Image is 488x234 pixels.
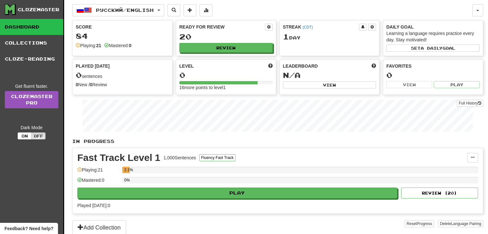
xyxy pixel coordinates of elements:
[184,4,196,16] button: Add sentence to collection
[76,32,169,40] div: 84
[76,42,101,49] div: Playing:
[405,220,434,227] button: ResetProgress
[434,81,480,88] button: Play
[72,4,164,16] button: Русский/English
[283,33,376,41] div: Day
[386,30,480,43] div: Learning a language requires practice every day. Stay motivated!
[417,221,432,226] span: Progress
[77,167,119,177] div: Playing: 21
[31,132,46,139] button: Off
[76,71,169,79] div: sentences
[5,83,58,89] div: Get fluent faster.
[179,84,273,91] div: 16 more points to level 1
[179,71,273,79] div: 0
[200,4,212,16] button: More stats
[303,25,313,29] a: (CDT)
[401,188,478,198] button: Review (20)
[4,225,53,232] span: Open feedback widget
[179,63,194,69] span: Level
[76,24,169,30] div: Score
[268,63,273,69] span: Score more points to level up
[129,43,132,48] strong: 0
[76,81,169,88] div: New / Review
[76,63,110,69] span: Played [DATE]
[283,24,359,30] div: Streak
[76,71,82,79] span: 0
[18,6,59,13] div: Clozemaster
[372,63,376,69] span: This week in points, UTC
[421,46,442,50] span: a daily
[386,45,480,52] button: Seta dailygoal
[179,33,273,41] div: 20
[77,153,160,163] div: Fast Track Level 1
[283,81,376,88] button: View
[283,32,289,41] span: 1
[386,63,480,69] div: Favorites
[77,177,119,188] div: Mastered: 0
[199,154,235,161] button: Fluency Fast Track
[5,124,58,131] div: Dark Mode
[90,82,92,87] strong: 0
[164,155,196,161] div: 1,000 Sentences
[5,91,58,108] a: ClozemasterPro
[457,100,483,107] button: Full History
[96,43,101,48] strong: 21
[77,188,397,198] button: Play
[386,24,480,30] div: Daily Goal
[386,71,480,79] div: 0
[104,42,131,49] div: Mastered:
[77,203,110,208] span: Played [DATE]: 0
[124,167,130,173] div: 2.1%
[438,220,483,227] button: DeleteLanguage Pairing
[179,43,273,53] button: Review
[451,221,481,226] span: Language Pairing
[179,24,265,30] div: Ready for Review
[283,63,318,69] span: Leaderboard
[76,82,78,87] strong: 0
[386,81,432,88] button: View
[167,4,180,16] button: Search sentences
[96,7,154,13] span: Русский / English
[283,71,301,79] span: N/A
[18,132,32,139] button: On
[72,138,483,145] p: In Progress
